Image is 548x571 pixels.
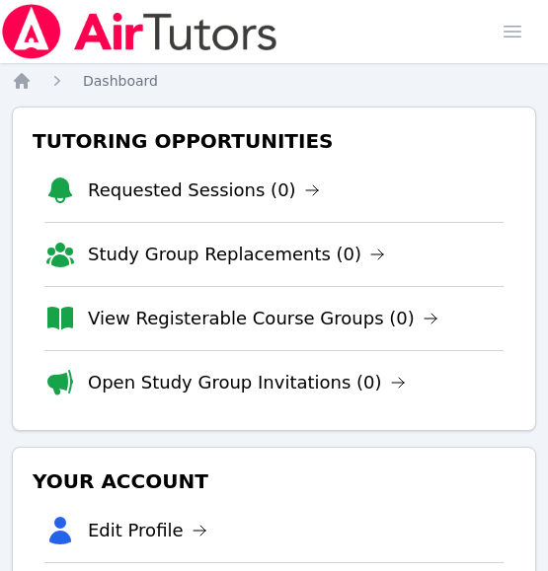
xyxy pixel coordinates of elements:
[29,123,519,159] h3: Tutoring Opportunities
[83,71,158,91] a: Dashboard
[88,517,207,544] a: Edit Profile
[12,71,536,91] nav: Breadcrumb
[88,241,385,268] a: Study Group Replacements (0)
[29,464,519,499] h3: Your Account
[88,177,320,204] a: Requested Sessions (0)
[83,73,158,89] span: Dashboard
[88,369,406,396] a: Open Study Group Invitations (0)
[88,305,438,332] a: View Registerable Course Groups (0)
